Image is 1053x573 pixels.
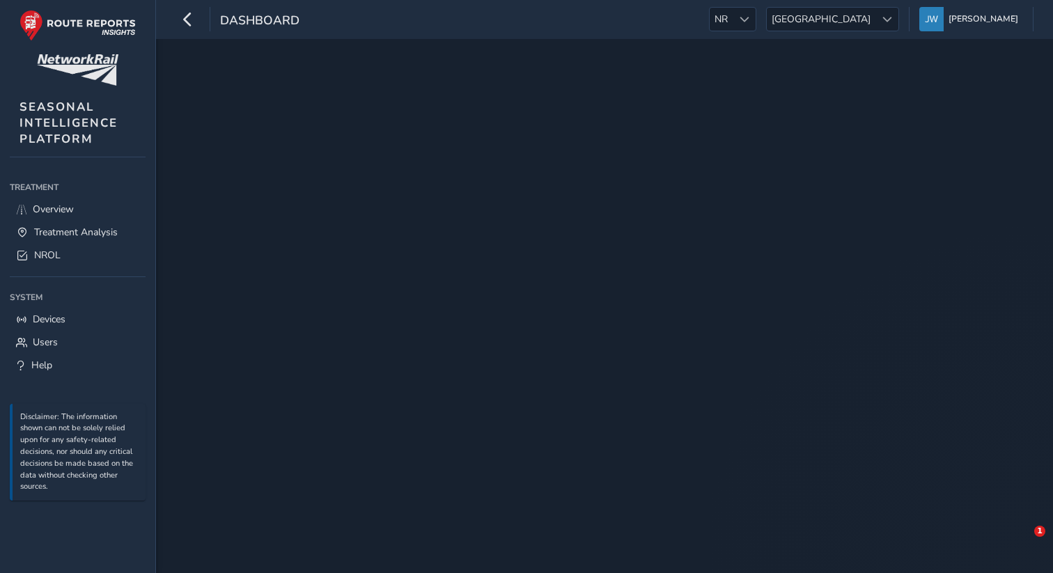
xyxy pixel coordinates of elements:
[919,7,944,31] img: diamond-layout
[710,8,733,31] span: NR
[10,287,146,308] div: System
[37,54,118,86] img: customer logo
[10,177,146,198] div: Treatment
[10,354,146,377] a: Help
[19,10,136,41] img: rr logo
[1006,526,1039,559] iframe: Intercom live chat
[919,7,1023,31] button: [PERSON_NAME]
[10,221,146,244] a: Treatment Analysis
[949,7,1018,31] span: [PERSON_NAME]
[10,198,146,221] a: Overview
[34,249,61,262] span: NROL
[34,226,118,239] span: Treatment Analysis
[20,411,139,494] p: Disclaimer: The information shown can not be solely relied upon for any safety-related decisions,...
[10,331,146,354] a: Users
[10,308,146,331] a: Devices
[31,359,52,372] span: Help
[33,336,58,349] span: Users
[767,8,875,31] span: [GEOGRAPHIC_DATA]
[1034,526,1045,537] span: 1
[33,313,65,326] span: Devices
[220,12,299,31] span: dashboard
[10,244,146,267] a: NROL
[19,99,118,147] span: SEASONAL INTELLIGENCE PLATFORM
[33,203,74,216] span: Overview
